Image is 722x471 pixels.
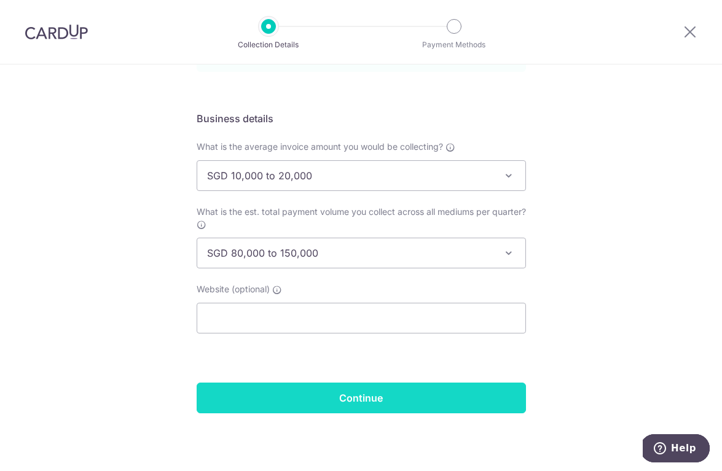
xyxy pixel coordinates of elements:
[409,39,500,51] p: Payment Methods
[28,9,53,20] span: Help
[197,111,526,126] h5: Business details
[643,434,710,465] iframe: Opens a widget where you can find more information
[197,160,526,191] span: SGD 10,000 to 20,000
[197,383,526,413] input: Continue
[197,238,526,268] span: SGD 80,000 to 150,000
[223,39,314,51] p: Collection Details
[197,238,525,268] span: SGD 80,000 to 150,000
[197,206,526,217] span: What is the est. total payment volume you collect across all mediums per quarter?
[197,161,525,190] span: SGD 10,000 to 20,000
[197,284,270,294] span: Website (optional)
[25,25,88,39] img: CardUp
[197,141,443,152] span: What is the average invoice amount you would be collecting?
